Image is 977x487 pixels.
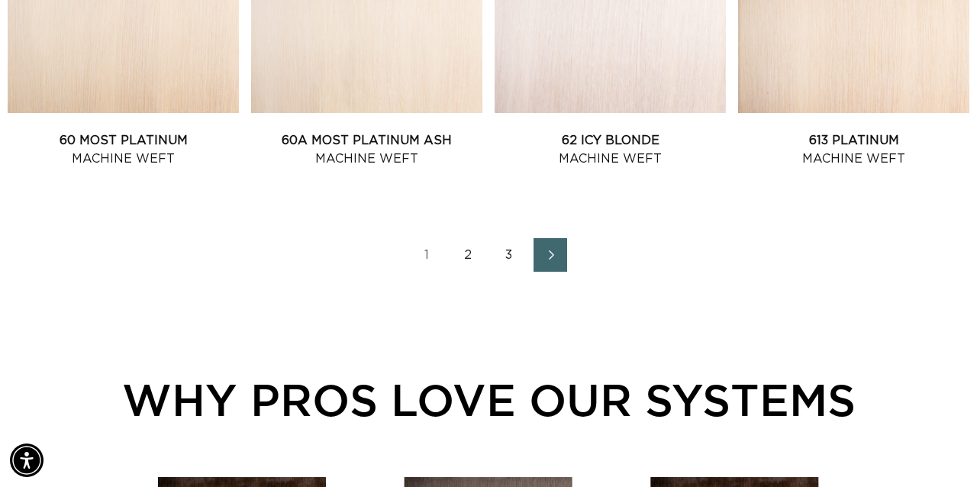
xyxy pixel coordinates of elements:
a: 62 Icy Blonde Machine Weft [495,131,726,168]
a: 60 Most Platinum Machine Weft [8,131,239,168]
a: Next page [534,238,567,272]
a: 613 Platinum Machine Weft [738,131,969,168]
a: Page 2 [451,238,485,272]
a: Page 1 [410,238,443,272]
div: WHY PROS LOVE OUR SYSTEMS [85,366,892,433]
nav: Pagination [8,238,969,272]
div: Accessibility Menu [10,443,44,477]
a: Page 3 [492,238,526,272]
a: 60A Most Platinum Ash Machine Weft [251,131,482,168]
